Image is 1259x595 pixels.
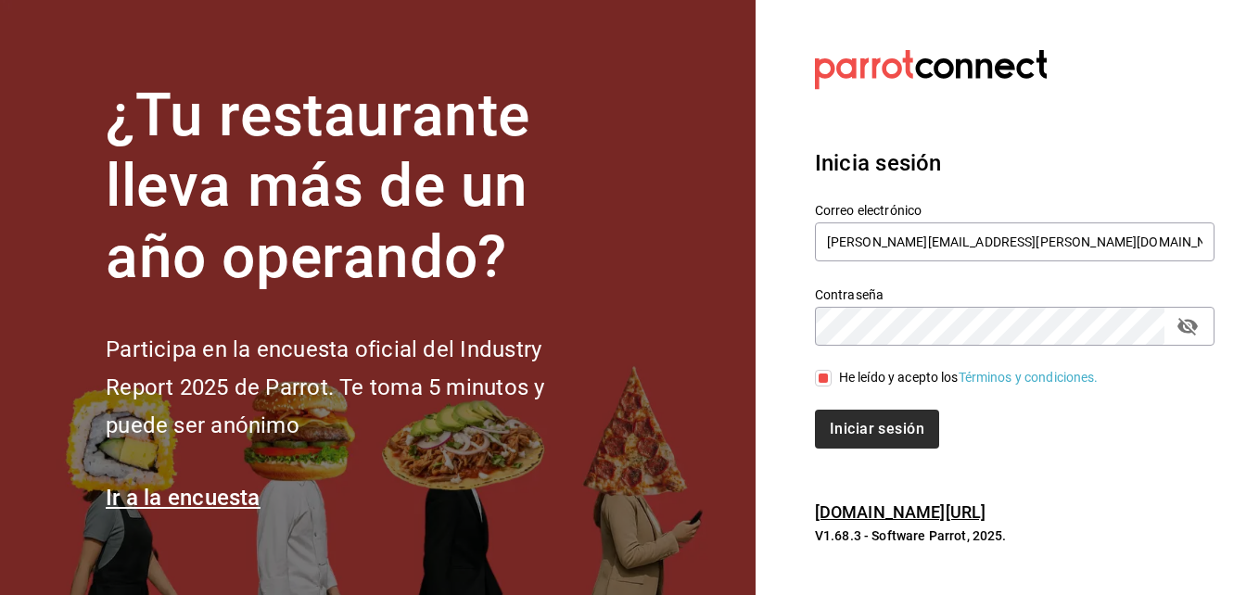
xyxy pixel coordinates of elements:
[815,287,1214,300] label: Contraseña
[815,410,939,449] button: Iniciar sesión
[815,502,986,522] a: [DOMAIN_NAME][URL]
[815,146,1214,180] h3: Inicia sesión
[959,370,1099,385] a: Términos y condiciones.
[106,331,606,444] h2: Participa en la encuesta oficial del Industry Report 2025 de Parrot. Te toma 5 minutos y puede se...
[106,485,261,511] a: Ir a la encuesta
[815,203,1214,216] label: Correo electrónico
[839,368,1099,387] div: He leído y acepto los
[1172,310,1203,342] button: Campo de contraseña
[106,81,606,294] h1: ¿Tu restaurante lleva más de un año operando?
[815,222,1214,261] input: Ingresa tu correo electrónico
[815,526,1214,545] p: V1.68.3 - Software Parrot, 2025.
